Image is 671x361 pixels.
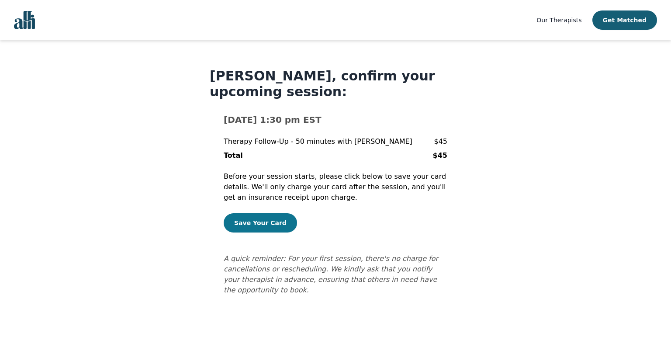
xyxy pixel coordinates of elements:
p: $45 [434,136,447,147]
b: [DATE] 1:30 pm EST [224,115,322,125]
b: $45 [433,151,447,160]
b: Total [224,151,243,160]
button: Save Your Card [224,213,297,233]
span: Our Therapists [536,17,581,24]
h1: [PERSON_NAME], confirm your upcoming session: [210,68,461,100]
p: Therapy Follow-Up - 50 minutes with [PERSON_NAME] [224,136,412,147]
a: Our Therapists [536,15,581,25]
button: Get Matched [592,10,657,30]
i: A quick reminder: For your first session, there's no charge for cancellations or rescheduling. We... [224,254,438,294]
p: Before your session starts, please click below to save your card details. We'll only charge your ... [224,171,447,203]
img: alli logo [14,11,35,29]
